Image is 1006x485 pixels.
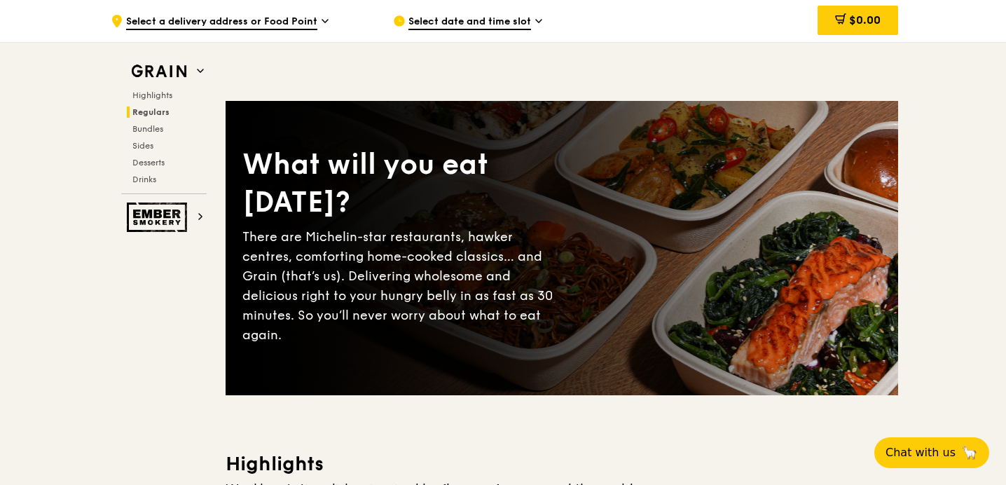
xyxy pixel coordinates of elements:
[132,141,153,151] span: Sides
[242,227,562,345] div: There are Michelin-star restaurants, hawker centres, comforting home-cooked classics… and Grain (...
[408,15,531,30] span: Select date and time slot
[127,59,191,84] img: Grain web logo
[226,451,898,477] h3: Highlights
[132,107,170,117] span: Regulars
[132,124,163,134] span: Bundles
[127,203,191,232] img: Ember Smokery web logo
[132,158,165,168] span: Desserts
[874,437,989,468] button: Chat with us🦙
[961,444,978,461] span: 🦙
[849,13,881,27] span: $0.00
[132,90,172,100] span: Highlights
[126,15,317,30] span: Select a delivery address or Food Point
[242,146,562,221] div: What will you eat [DATE]?
[886,444,956,461] span: Chat with us
[132,175,156,184] span: Drinks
